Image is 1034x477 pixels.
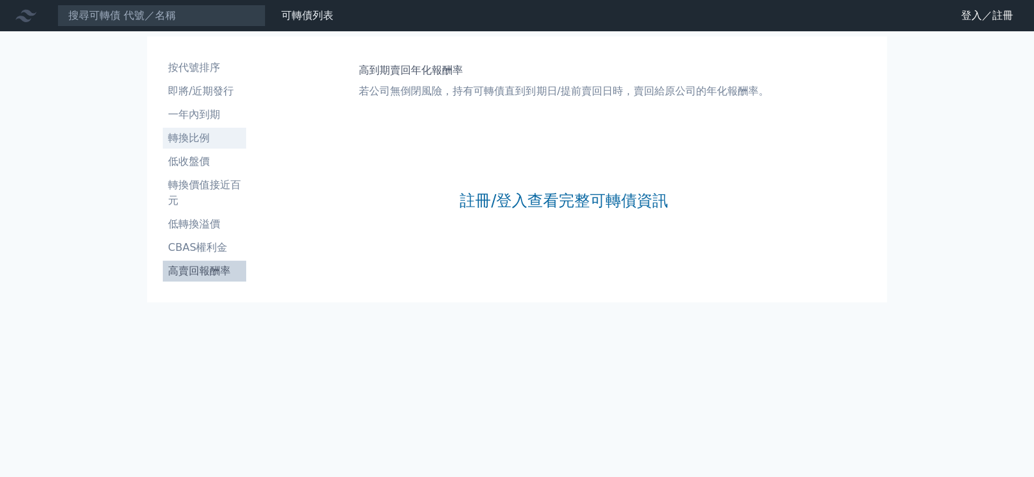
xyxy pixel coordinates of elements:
[951,5,1024,26] a: 登入／註冊
[163,81,246,102] a: 即將/近期發行
[163,107,246,123] li: 一年內到期
[359,63,768,78] h1: 高到期賣回年化報酬率
[163,104,246,125] a: 一年內到期
[163,151,246,172] a: 低收盤價
[163,216,246,232] li: 低轉換溢價
[163,154,246,169] li: 低收盤價
[163,261,246,282] a: 高賣回報酬率
[163,128,246,149] a: 轉換比例
[163,60,246,76] li: 按代號排序
[163,237,246,258] a: CBAS權利金
[163,83,246,99] li: 即將/近期發行
[281,9,333,22] a: 可轉債列表
[460,190,668,211] a: 註冊/登入查看完整可轉債資訊
[57,5,266,27] input: 搜尋可轉債 代號／名稱
[163,175,246,211] a: 轉換價值接近百元
[163,177,246,209] li: 轉換價值接近百元
[359,83,768,99] p: 若公司無倒閉風險，持有可轉債直到到期日/提前賣回日時，賣回給原公司的年化報酬率。
[163,240,246,255] li: CBAS權利金
[163,130,246,146] li: 轉換比例
[163,214,246,235] a: 低轉換溢價
[163,57,246,78] a: 按代號排序
[163,263,246,279] li: 高賣回報酬率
